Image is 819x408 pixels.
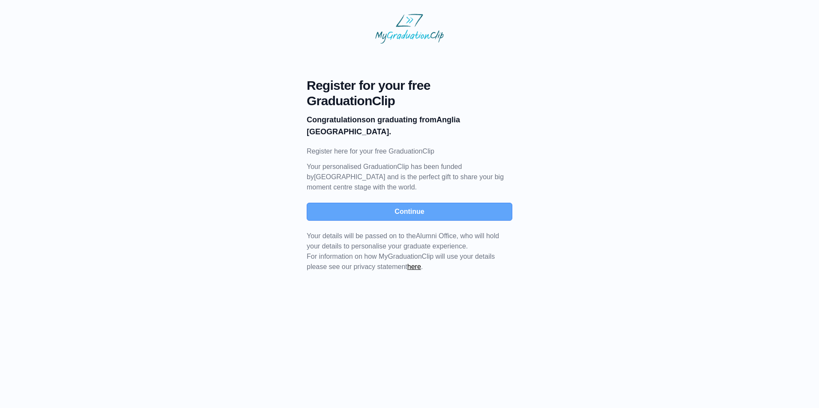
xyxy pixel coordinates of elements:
[307,232,499,270] span: For information on how MyGraduationClip will use your details please see our privacy statement .
[307,93,512,109] span: GraduationClip
[307,146,512,157] p: Register here for your free GraduationClip
[307,78,512,93] span: Register for your free
[307,115,366,124] b: Congratulations
[375,14,444,44] img: MyGraduationClip
[307,162,512,192] p: Your personalised GraduationClip has been funded by [GEOGRAPHIC_DATA] and is the perfect gift to ...
[307,203,512,221] button: Continue
[407,263,421,270] a: here
[307,114,512,138] p: on graduating from Anglia [GEOGRAPHIC_DATA].
[416,232,457,239] span: Alumni Office
[307,232,499,250] span: Your details will be passed on to the , who will hold your details to personalise your graduate e...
